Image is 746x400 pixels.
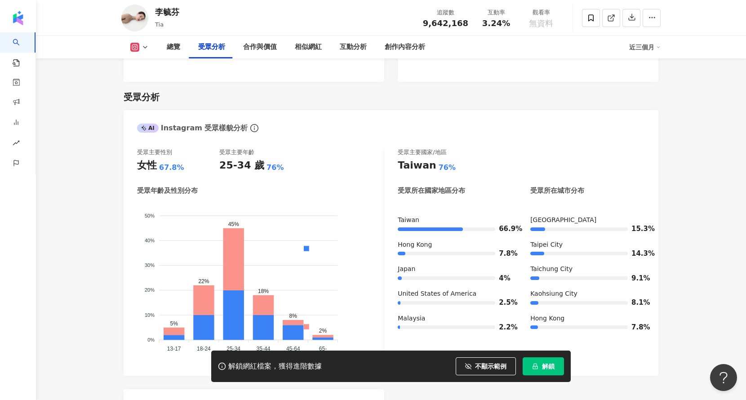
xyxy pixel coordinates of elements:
span: 15.3% [631,226,645,232]
div: 互動率 [479,8,513,17]
div: 總覽 [167,42,180,53]
div: 互動分析 [340,42,367,53]
div: 76% [439,163,456,173]
div: Hong Kong [530,314,645,323]
tspan: 30% [145,262,155,268]
div: 受眾分析 [124,91,160,103]
div: Japan [398,265,512,274]
div: 受眾主要年齡 [219,148,254,156]
span: lock [532,363,538,369]
tspan: 35-44 [257,346,271,352]
tspan: 45-64 [286,346,300,352]
div: Kaohsiung City [530,289,645,298]
span: 8.1% [631,299,645,306]
div: 女性 [137,159,157,173]
div: 李毓芬 [155,6,179,18]
div: 受眾所在城市分布 [530,186,584,196]
tspan: 25-34 [226,346,240,352]
span: rise [13,134,20,154]
span: 無資料 [529,19,553,28]
span: 2.2% [499,324,512,331]
tspan: 0% [147,337,155,342]
div: 76% [266,163,284,173]
tspan: 40% [145,238,155,243]
div: 受眾年齡及性別分布 [137,186,198,196]
div: 創作內容分析 [385,42,425,53]
button: 不顯示範例 [456,357,516,375]
div: 解鎖網紅檔案，獲得進階數據 [228,362,322,371]
div: 近三個月 [629,40,661,54]
div: 合作與價值 [243,42,277,53]
span: Tia [155,21,164,28]
div: 受眾主要性別 [137,148,172,156]
tspan: 65- [319,346,327,352]
span: 66.9% [499,226,512,232]
span: info-circle [249,123,260,133]
div: Taipei City [530,240,645,249]
tspan: 50% [145,213,155,218]
span: 不顯示範例 [475,363,506,370]
div: 相似網紅 [295,42,322,53]
span: 7.8% [631,324,645,331]
span: 2.5% [499,299,512,306]
span: 14.3% [631,250,645,257]
span: 4% [499,275,512,282]
div: 受眾分析 [198,42,225,53]
div: 受眾所在國家地區分布 [398,186,465,196]
div: AI [137,124,159,133]
span: 解鎖 [542,363,555,370]
div: 受眾主要國家/地區 [398,148,446,156]
div: Taichung City [530,265,645,274]
div: 追蹤數 [423,8,468,17]
div: United States of America [398,289,512,298]
img: KOL Avatar [121,4,148,31]
div: Taiwan [398,216,512,225]
div: Malaysia [398,314,512,323]
div: Instagram 受眾樣貌分析 [137,123,248,133]
div: 67.8% [159,163,184,173]
span: 3.24% [482,19,510,28]
a: search [13,32,31,67]
span: 7.8% [499,250,512,257]
div: Hong Kong [398,240,512,249]
div: 觀看率 [524,8,558,17]
div: 25-34 歲 [219,159,264,173]
span: 9.1% [631,275,645,282]
span: 9,642,168 [423,18,468,28]
tspan: 10% [145,312,155,318]
tspan: 20% [145,288,155,293]
img: logo icon [11,11,25,25]
tspan: 13-17 [167,346,181,352]
tspan: 18-24 [197,346,211,352]
div: Taiwan [398,159,436,173]
div: [GEOGRAPHIC_DATA] [530,216,645,225]
button: 解鎖 [523,357,564,375]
